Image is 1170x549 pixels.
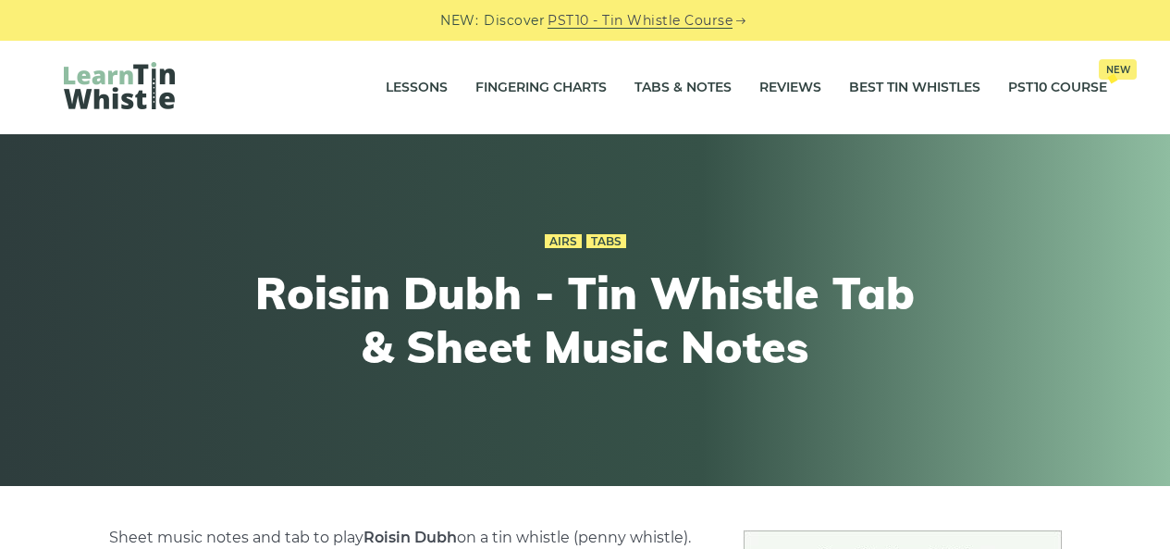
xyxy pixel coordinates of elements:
[849,65,980,111] a: Best Tin Whistles
[245,267,926,373] h1: Roisin Dubh - Tin Whistle Tab & Sheet Music Notes
[1008,65,1107,111] a: PST10 CourseNew
[634,65,732,111] a: Tabs & Notes
[545,234,582,249] a: Airs
[363,529,457,546] strong: Roisin Dubh
[1099,59,1137,80] span: New
[586,234,626,249] a: Tabs
[759,65,821,111] a: Reviews
[475,65,607,111] a: Fingering Charts
[386,65,448,111] a: Lessons
[64,62,175,109] img: LearnTinWhistle.com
